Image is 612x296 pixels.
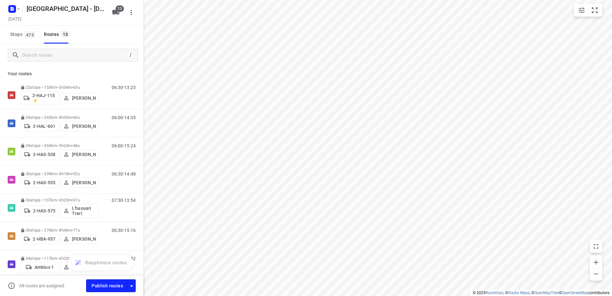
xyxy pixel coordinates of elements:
p: [PERSON_NAME] [72,180,96,185]
button: [PERSON_NAME] [60,234,99,244]
p: [PERSON_NAME] [72,152,96,157]
button: Reoptimize routes [68,255,133,270]
p: 22 stops • 153km • 6h54m [20,85,99,90]
p: Your routes [8,70,136,77]
span: 48u [73,143,80,148]
div: small contained button group [574,4,602,17]
p: 2-HAL-601 [33,124,55,129]
span: • [72,198,73,202]
p: 06:30-14:48 [112,171,136,177]
button: More [125,6,138,19]
button: [PERSON_NAME] [60,149,99,160]
span: 63u [73,85,80,90]
p: 2-HAS-538 [33,152,55,157]
p: L'haouari Trari [72,206,96,216]
button: [PERSON_NAME] [60,177,99,188]
p: 30 stops • 299km • 8h18m [20,171,99,176]
button: [PERSON_NAME] [60,121,99,131]
p: 2-HAJ-115 ⚡ [32,93,56,103]
p: 34 stops • 117km • 6h22m [20,256,99,261]
div: Routes [44,30,71,38]
p: 33 stops • 242km • 8h35m [20,115,99,120]
p: All routes are assigned. [19,283,65,288]
a: OpenStreetMap [562,291,588,295]
a: Routetitan [486,291,503,295]
button: L'haouari Trari [60,204,99,218]
button: 2-HAJ-115 ⚡ [20,91,59,105]
a: OpenMapTiles [534,291,559,295]
p: 36 stops • 137km • 6h25m [20,198,99,202]
span: 60u [73,115,80,120]
p: 30 stops • 276km • 8h46m [20,228,99,233]
p: 06:30-15:16 [112,228,136,233]
p: 07:30-13:54 [112,198,136,203]
span: 52u [73,171,80,176]
span: • [72,228,73,233]
p: 06:00-15:24 [112,143,136,148]
span: • [72,85,73,90]
div: / [127,52,134,59]
p: 2-HAS-575 [33,208,55,213]
button: 2-HAS-575 [20,206,59,216]
button: [PERSON_NAME] [60,262,99,272]
p: [PERSON_NAME] [72,236,96,242]
button: Ambius 1 [20,262,59,272]
p: 06:00-14:35 [112,115,136,120]
div: Driver app settings [128,282,135,290]
button: Publish routes [86,279,128,292]
h5: Project date [6,15,24,22]
p: 2-HAS-555 [33,180,55,185]
button: Fit zoom [588,4,601,17]
span: 473 [24,31,36,38]
p: [PERSON_NAME] [72,124,96,129]
p: Ambius 1 [35,265,54,270]
span: • [72,143,73,148]
p: 06:30-13:23 [112,85,136,90]
span: 13 [61,31,70,37]
button: 13 [109,6,122,19]
span: 77u [73,228,80,233]
span: • [72,171,73,176]
p: 39 stops • 360km • 9h24m [20,143,99,148]
input: Search routes [22,50,127,60]
span: 57u [73,198,80,202]
span: Stops [10,30,37,38]
button: 2-HAS-538 [20,149,59,160]
span: 13 [116,5,124,12]
span: Publish routes [92,282,123,290]
span: • [72,115,73,120]
h5: Rename [24,4,107,14]
button: [PERSON_NAME] [60,93,99,103]
button: 2-HAS-555 [20,177,59,188]
button: 2-HBA-957 [20,234,59,244]
button: Map settings [575,4,588,17]
p: 2-HBA-957 [33,236,55,242]
li: © 2025 , © , © © contributors [473,291,609,295]
p: [PERSON_NAME] [72,95,96,101]
a: Stadia Maps [508,291,530,295]
button: 2-HAL-601 [20,121,59,131]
